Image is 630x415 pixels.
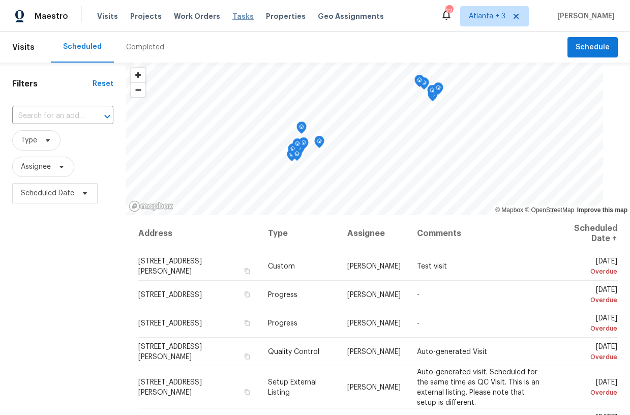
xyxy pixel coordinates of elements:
div: Completed [126,42,164,52]
span: [STREET_ADDRESS][PERSON_NAME] [138,343,202,361]
a: Mapbox homepage [129,200,173,212]
a: OpenStreetMap [525,206,574,214]
a: Mapbox [495,206,523,214]
span: [STREET_ADDRESS][PERSON_NAME] [138,258,202,275]
div: Map marker [433,82,443,98]
th: Type [260,215,339,252]
div: Reset [93,79,113,89]
span: Zoom out [131,83,145,97]
span: Auto-generated Visit [417,348,487,355]
span: Quality Control [268,348,319,355]
th: Address [138,215,260,252]
div: Map marker [314,136,324,152]
span: Maestro [35,11,68,21]
th: Assignee [339,215,409,252]
span: Visits [97,11,118,21]
div: Map marker [427,85,437,101]
span: Setup External Listing [268,378,317,396]
button: Zoom in [131,68,145,82]
div: Map marker [298,137,309,153]
span: [STREET_ADDRESS] [138,320,202,327]
span: [PERSON_NAME] [347,263,401,270]
span: Auto-generated visit. Scheduled for the same time as QC Visit. This is an external listing. Pleas... [417,368,539,406]
span: [STREET_ADDRESS] [138,291,202,299]
span: [DATE] [561,258,617,277]
span: Properties [266,11,306,21]
span: [PERSON_NAME] [347,291,401,299]
span: Projects [130,11,162,21]
button: Copy Address [243,387,252,396]
div: 220 [445,6,453,16]
span: [PERSON_NAME] [347,348,401,355]
span: Schedule [576,41,610,54]
div: Overdue [561,387,617,397]
span: Geo Assignments [318,11,384,21]
div: Overdue [561,266,617,277]
span: Assignee [21,162,51,172]
div: Map marker [292,149,302,164]
span: [PERSON_NAME] [347,383,401,391]
span: Progress [268,291,297,299]
button: Copy Address [243,318,252,328]
button: Zoom out [131,82,145,97]
span: Scheduled Date [21,188,74,198]
canvas: Map [126,63,603,215]
span: - [417,291,419,299]
th: Scheduled Date ↑ [553,215,618,252]
div: Scheduled [63,42,102,52]
span: Custom [268,263,295,270]
button: Copy Address [243,266,252,276]
div: Overdue [561,352,617,362]
span: [DATE] [561,315,617,334]
a: Improve this map [577,206,627,214]
input: Search for an address... [12,108,85,124]
div: Map marker [292,138,303,154]
div: Overdue [561,295,617,305]
span: Tasks [232,13,254,20]
span: [DATE] [561,378,617,397]
span: Work Orders [174,11,220,21]
div: Map marker [288,143,298,159]
button: Copy Address [243,290,252,299]
div: Map marker [296,122,307,137]
span: - [417,320,419,327]
button: Schedule [567,37,618,58]
button: Copy Address [243,352,252,361]
h1: Filters [12,79,93,89]
span: Type [21,135,37,145]
span: [PERSON_NAME] [347,320,401,327]
span: [STREET_ADDRESS][PERSON_NAME] [138,378,202,396]
span: Progress [268,320,297,327]
div: Map marker [414,75,425,91]
span: Test visit [417,263,447,270]
div: Map marker [287,149,297,165]
button: Open [100,109,114,124]
span: Visits [12,36,35,58]
span: [DATE] [561,286,617,305]
span: [PERSON_NAME] [553,11,615,21]
th: Comments [409,215,553,252]
span: Atlanta + 3 [469,11,505,21]
div: Overdue [561,323,617,334]
span: [DATE] [561,343,617,362]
